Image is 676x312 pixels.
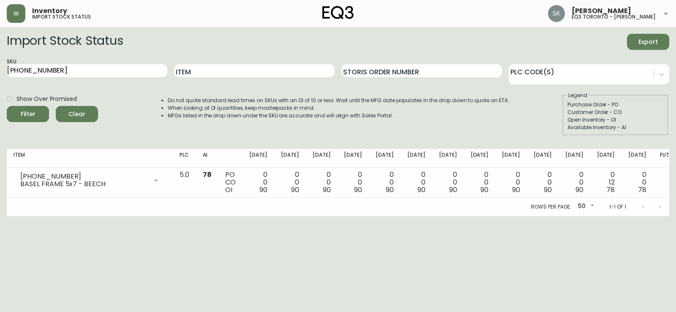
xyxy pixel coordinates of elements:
[203,170,212,179] span: 78
[306,149,338,168] th: [DATE]
[20,180,147,188] div: BASEL FRAME 5x7 - BEECH
[502,171,520,194] div: 0 0
[628,171,646,194] div: 0 0
[14,171,166,190] div: [PHONE_NUMBER]BASEL FRAME 5x7 - BEECH
[439,171,457,194] div: 0 0
[225,185,232,195] span: OI
[16,95,77,103] span: Show Over Promised
[369,149,401,168] th: [DATE]
[322,6,354,19] img: logo
[7,34,123,50] h2: Import Stock Status
[609,203,626,211] p: 1-1 of 1
[417,185,425,195] span: 90
[534,171,552,194] div: 0 0
[548,5,565,22] img: 2f4b246f1aa1d14c63ff9b0999072a8a
[401,149,432,168] th: [DATE]
[544,185,552,195] span: 90
[7,106,49,122] button: Filter
[627,34,669,50] button: Export
[7,149,173,168] th: Item
[354,185,362,195] span: 90
[565,171,583,194] div: 0 0
[168,97,509,104] li: Do not quote standard lead times on SKUs with an OI of 10 or less. Wait until the MFG date popula...
[531,203,571,211] p: Rows per page:
[471,171,489,194] div: 0 0
[597,171,615,194] div: 0 12
[56,106,98,122] button: Clear
[606,185,615,195] span: 78
[313,171,331,194] div: 0 0
[567,92,588,99] legend: Legend
[337,149,369,168] th: [DATE]
[173,149,196,168] th: PLC
[225,171,236,194] div: PO CO
[196,149,218,168] th: AI
[386,185,394,195] span: 90
[32,8,67,14] span: Inventory
[512,185,520,195] span: 90
[173,168,196,198] td: 5.0
[243,149,274,168] th: [DATE]
[168,104,509,112] li: When looking at OI quantities, keep masterpacks in mind.
[249,171,267,194] div: 0 0
[464,149,496,168] th: [DATE]
[274,149,306,168] th: [DATE]
[567,124,664,131] div: Available Inventory - AI
[590,149,622,168] th: [DATE]
[559,149,590,168] th: [DATE]
[291,185,299,195] span: 90
[259,185,267,195] span: 90
[575,200,596,214] div: 50
[572,8,631,14] span: [PERSON_NAME]
[449,185,457,195] span: 90
[21,109,35,119] div: Filter
[480,185,488,195] span: 90
[281,171,299,194] div: 0 0
[575,185,583,195] span: 90
[168,112,509,119] li: MFGs listed in the drop down under the SKU are accurate and will align with Sales Portal.
[20,173,147,180] div: [PHONE_NUMBER]
[572,14,656,19] h5: eq3 toronto - [PERSON_NAME]
[567,116,664,124] div: Open Inventory - OI
[527,149,559,168] th: [DATE]
[344,171,362,194] div: 0 0
[32,14,91,19] h5: import stock status
[376,171,394,194] div: 0 0
[634,37,662,47] span: Export
[432,149,464,168] th: [DATE]
[567,101,664,109] div: Purchase Order - PO
[323,185,331,195] span: 90
[407,171,425,194] div: 0 0
[63,109,91,119] span: Clear
[567,109,664,116] div: Customer Order - CO
[621,149,653,168] th: [DATE]
[638,185,646,195] span: 78
[495,149,527,168] th: [DATE]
